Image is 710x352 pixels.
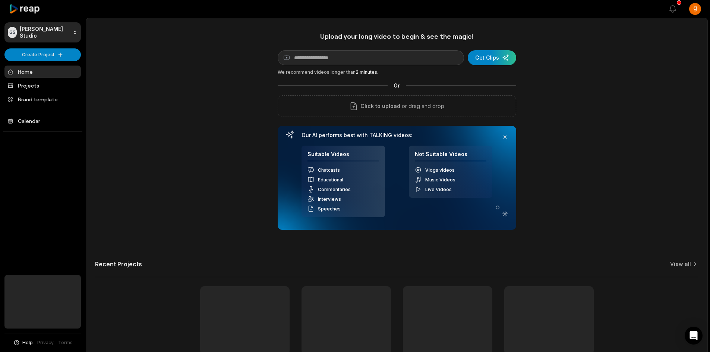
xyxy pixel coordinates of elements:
button: Create Project [4,48,81,61]
span: Commentaries [318,187,351,192]
a: Home [4,66,81,78]
span: Help [22,339,33,346]
span: Educational [318,177,343,183]
span: Vlogs videos [425,167,455,173]
a: Terms [58,339,73,346]
div: We recommend videos longer than . [278,69,516,76]
span: Live Videos [425,187,452,192]
a: Brand template [4,93,81,105]
span: Or [388,82,406,89]
span: 2 minutes [356,69,377,75]
div: Open Intercom Messenger [685,327,703,345]
span: Music Videos [425,177,455,183]
h3: Our AI performs best with TALKING videos: [302,132,492,139]
p: or drag and drop [400,102,444,111]
span: Interviews [318,196,341,202]
h4: Suitable Videos [307,151,379,162]
h2: Recent Projects [95,260,142,268]
a: Projects [4,79,81,92]
h1: Upload your long video to begin & see the magic! [278,32,516,41]
span: Chatcasts [318,167,340,173]
button: Get Clips [468,50,516,65]
button: Help [13,339,33,346]
a: View all [670,260,691,268]
span: Speeches [318,206,341,212]
h4: Not Suitable Videos [415,151,486,162]
a: Privacy [37,339,54,346]
div: GS [8,27,17,38]
span: Click to upload [360,102,400,111]
p: [PERSON_NAME] Studio [20,26,70,39]
a: Calendar [4,115,81,127]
